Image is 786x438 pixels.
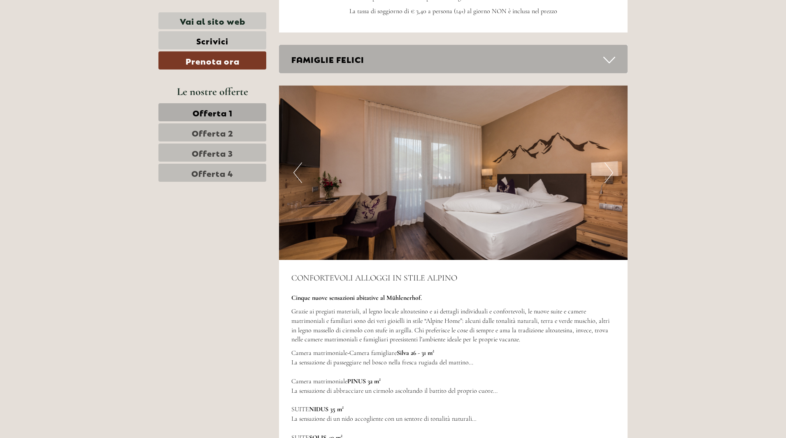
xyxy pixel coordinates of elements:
[293,162,302,183] button: Previous
[347,349,349,357] strong: -
[12,40,110,46] small: 13:21
[605,162,613,183] button: Next
[276,213,324,231] button: Invia
[291,348,616,358] p: Camera matrimoniale Camera famigliare
[309,405,344,413] strong: NIDUS 35 m²
[158,12,266,29] a: Vai al sito web
[349,7,557,15] span: La tassa di soggiorno di € 3,40 a persona (14+) al giorno NON è inclusa nel prezzo
[192,147,233,158] span: Offerta 3
[12,24,110,30] div: [GEOGRAPHIC_DATA]
[191,167,233,178] span: Offerta 4
[291,405,616,414] p: SUITE
[291,273,457,283] span: CONFORTEVOLI ALLOGGI IN STILE ALPINO
[158,51,266,70] a: Prenota ora
[192,127,233,138] span: Offerta 2
[291,414,616,424] p: La sensazione di un nido accogliente con un sentore di tonalità naturali…
[158,31,266,49] a: Scrivici
[291,377,616,386] p: Camera matrimoniale
[291,294,422,302] strong: Cinque nuove sensazioni abitative al Mühlenerhof
[291,358,616,367] p: La sensazione di passeggiare nel bosco nella fresca rugiada del mattino...
[421,294,422,302] span: .
[158,84,266,99] div: Le nostre offerte
[144,6,180,20] div: giovedì
[279,45,628,73] div: FAMIGLIE FELICI
[6,22,114,47] div: Buon giorno, come possiamo aiutarla?
[291,386,616,396] p: La sensazione di abbracciare un cirmolo ascoltando il battito del proprio cuore...
[291,307,616,344] p: Grazie ai pregiati materiali, al legno locale altoatesino e ai dettagli individuali e confortevol...
[193,107,233,118] span: Offerta 1
[347,377,381,385] strong: PINUS 32 m²
[397,349,434,357] strong: Silva 26 - 31 m²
